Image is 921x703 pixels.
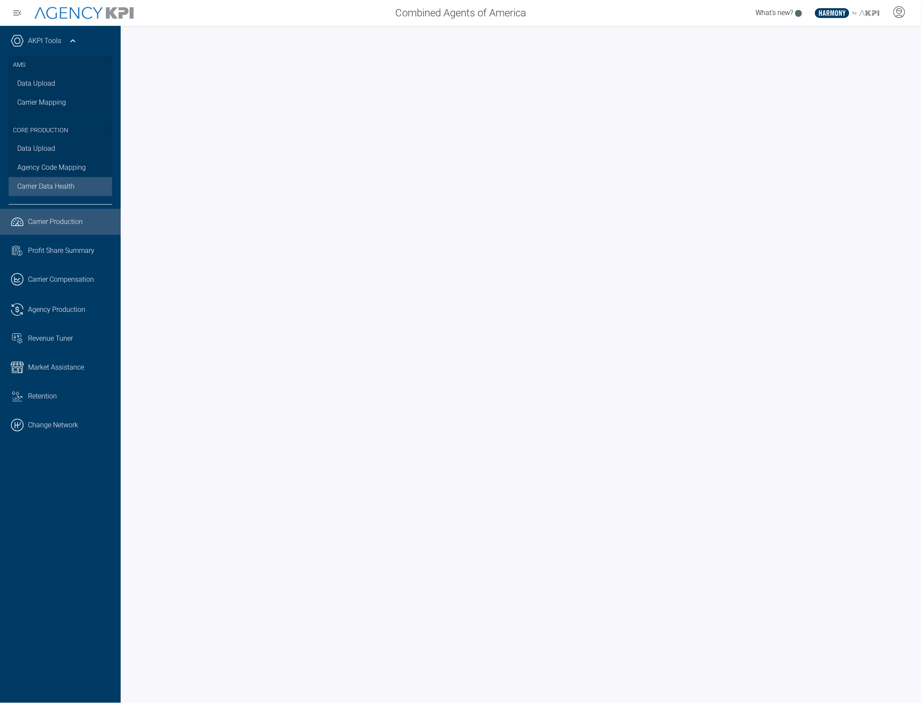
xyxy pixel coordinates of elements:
[9,139,112,158] a: Data Upload
[13,116,108,140] h3: Core Production
[756,9,793,17] span: What's new?
[395,5,526,21] span: Combined Agents of America
[28,36,61,46] a: AKPI Tools
[28,391,112,401] div: Retention
[9,158,112,177] a: Agency Code Mapping
[28,246,94,256] span: Profit Share Summary
[28,333,73,344] span: Revenue Tuner
[28,305,85,315] span: Agency Production
[13,56,108,74] h3: AMS
[9,74,112,93] a: Data Upload
[34,7,134,19] img: AgencyKPI
[28,217,83,227] span: Carrier Production
[9,177,112,196] a: Carrier Data Health
[28,362,84,373] span: Market Assistance
[28,274,94,285] span: Carrier Compensation
[17,181,75,192] span: Carrier Data Health
[9,93,112,112] a: Carrier Mapping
